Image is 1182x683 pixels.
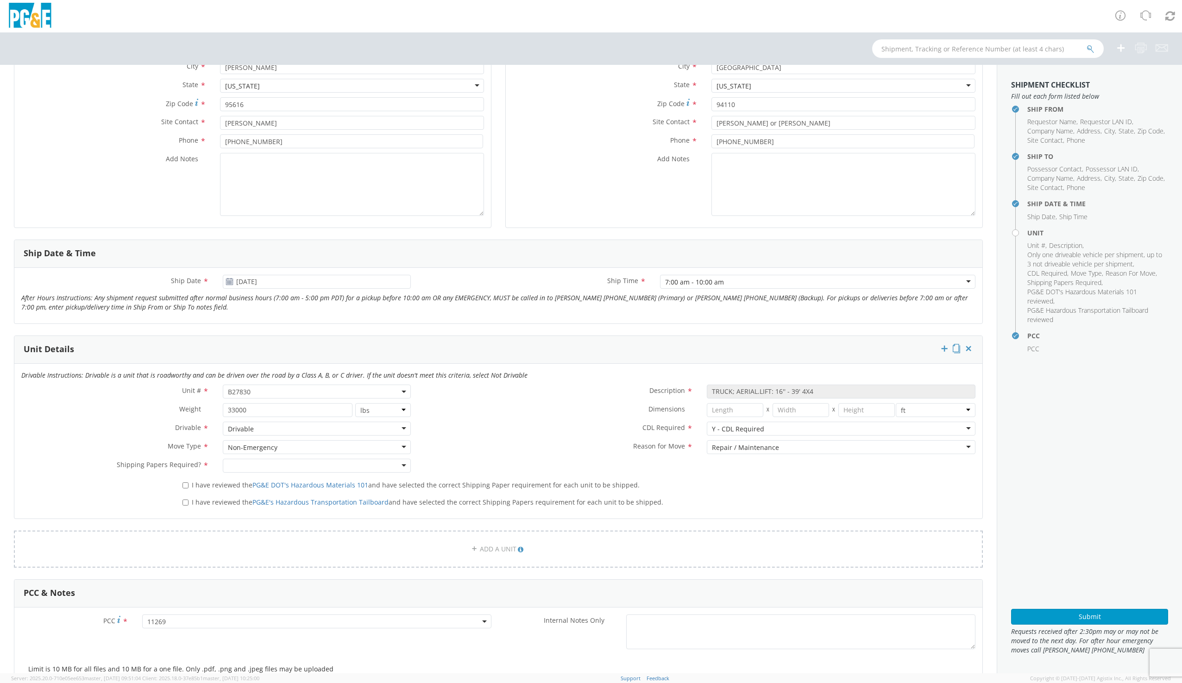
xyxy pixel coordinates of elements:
span: 11269 [147,617,486,626]
span: State [674,80,690,89]
span: City [1104,174,1115,183]
span: State [1119,174,1134,183]
span: Requests received after 2:30pm may or may not be moved to the next day. For after hour emergency ... [1011,627,1168,655]
span: Weight [179,405,201,413]
span: Site Contact [1027,136,1063,145]
li: , [1071,269,1103,278]
span: Zip Code [1138,174,1163,183]
li: , [1027,278,1103,287]
h4: PCC [1027,332,1168,339]
li: , [1027,269,1069,278]
h3: Unit Details [24,345,74,354]
span: PG&E DOT's Hazardous Materials 101 reviewed [1027,287,1137,305]
span: CDL Required [642,423,685,432]
span: Unit # [1027,241,1045,250]
span: Ship Date [1027,212,1056,221]
span: Phone [1067,183,1085,192]
span: Reason For Move [1106,269,1156,278]
i: Drivable Instructions: Drivable is a unit that is roadworthy and can be driven over the road by a... [21,371,528,379]
li: , [1027,212,1057,221]
input: Shipment, Tracking or Reference Number (at least 4 chars) [872,39,1104,58]
div: Drivable [228,424,254,434]
li: , [1027,287,1166,306]
span: City [187,62,198,70]
li: , [1027,241,1047,250]
h5: Limit is 10 MB for all files and 10 MB for a one file. Only .pdf, .png and .jpeg files may be upl... [28,665,968,672]
span: Company Name [1027,126,1073,135]
h3: PCC & Notes [24,588,75,598]
span: Fill out each form listed below [1011,92,1168,101]
li: , [1086,164,1139,174]
span: Site Contact [161,117,198,126]
span: I have reviewed the and have selected the correct Shipping Papers requirement for each unit to be... [192,498,663,506]
span: Drivable [175,423,201,432]
span: Site Contact [653,117,690,126]
span: master, [DATE] 10:25:00 [203,675,259,682]
li: , [1027,117,1078,126]
span: Ship Date [171,276,201,285]
h4: Ship To [1027,153,1168,160]
span: Move Type [1071,269,1102,278]
span: Only one driveable vehicle per shipment, up to 3 not driveable vehicle per shipment [1027,250,1162,268]
span: City [678,62,690,70]
div: Y - CDL Required [712,424,764,434]
li: , [1138,174,1165,183]
li: , [1077,174,1102,183]
div: [US_STATE] [717,82,751,91]
li: , [1077,126,1102,136]
span: Copyright © [DATE]-[DATE] Agistix Inc., All Rights Reserved [1030,675,1171,682]
a: Support [621,675,641,682]
span: B27830 [223,385,410,398]
li: , [1080,117,1133,126]
div: Repair / Maintenance [712,443,779,452]
h4: Ship Date & Time [1027,200,1168,207]
span: Requestor Name [1027,117,1076,126]
h3: Ship Date & Time [24,249,96,258]
strong: Shipment Checklist [1011,80,1090,90]
span: Address [1077,174,1100,183]
span: Company Name [1027,174,1073,183]
div: Non-Emergency [228,443,277,452]
span: PCC [103,616,115,625]
span: Address [1077,126,1100,135]
span: Phone [1067,136,1085,145]
input: I have reviewed thePG&E DOT's Hazardous Materials 101and have selected the correct Shipping Paper... [182,482,189,488]
span: Move Type [168,442,201,450]
input: Length [707,403,763,417]
span: Ship Time [1059,212,1088,221]
input: Height [838,403,895,417]
span: CDL Required [1027,269,1067,278]
a: PG&E's Hazardous Transportation Tailboard [252,498,389,506]
div: [US_STATE] [225,82,260,91]
li: , [1119,174,1135,183]
span: Possessor LAN ID [1086,164,1138,173]
li: , [1049,241,1084,250]
h4: Ship From [1027,106,1168,113]
span: Description [1049,241,1082,250]
a: ADD A UNIT [14,531,983,568]
span: Zip Code [657,99,685,108]
span: Server: 2025.20.0-710e05ee653 [11,675,141,682]
a: PG&E DOT's Hazardous Materials 101 [252,481,368,489]
div: 7:00 am - 10:00 am [665,278,724,287]
span: Dimensions [648,405,685,413]
li: , [1119,126,1135,136]
span: Zip Code [1138,126,1163,135]
span: Possessor Contact [1027,164,1082,173]
span: PG&E Hazardous Transportation Tailboard reviewed [1027,306,1148,324]
li: , [1027,126,1075,136]
span: I have reviewed the and have selected the correct Shipping Paper requirement for each unit to be ... [192,481,640,489]
li: , [1104,126,1116,136]
span: State [1119,126,1134,135]
h4: Unit [1027,229,1168,236]
li: , [1106,269,1157,278]
span: Unit # [182,386,201,395]
li: , [1027,250,1166,269]
span: X [763,403,773,417]
input: Width [773,403,829,417]
span: B27830 [228,387,405,396]
span: master, [DATE] 09:51:04 [84,675,141,682]
span: PCC [1027,344,1039,353]
span: Reason for Move [633,442,685,450]
span: Add Notes [166,154,198,163]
